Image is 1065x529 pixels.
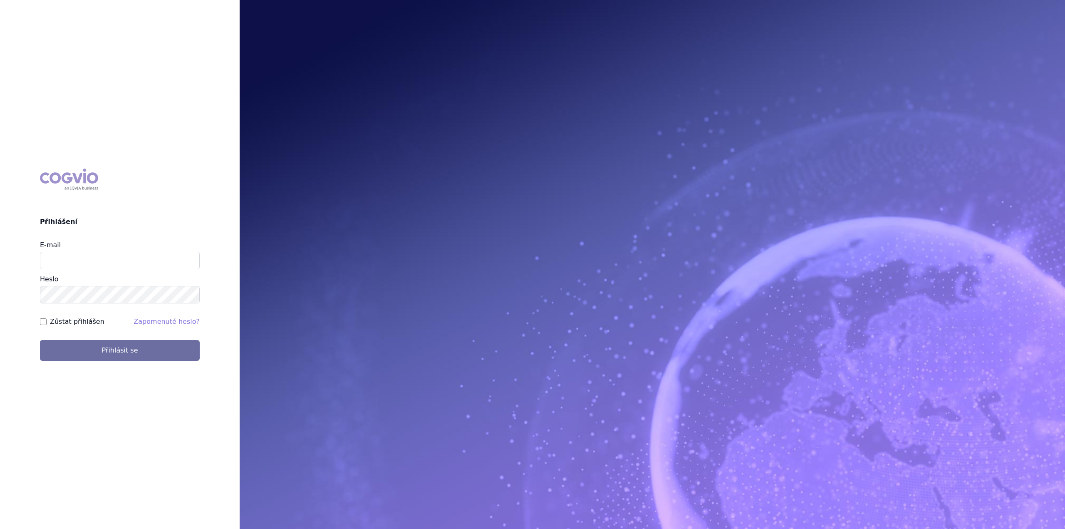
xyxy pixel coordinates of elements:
a: Zapomenuté heslo? [134,318,200,325]
div: COGVIO [40,169,98,190]
label: Heslo [40,275,58,283]
h2: Přihlášení [40,217,200,227]
button: Přihlásit se [40,340,200,361]
label: Zůstat přihlášen [50,317,104,327]
label: E-mail [40,241,61,249]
